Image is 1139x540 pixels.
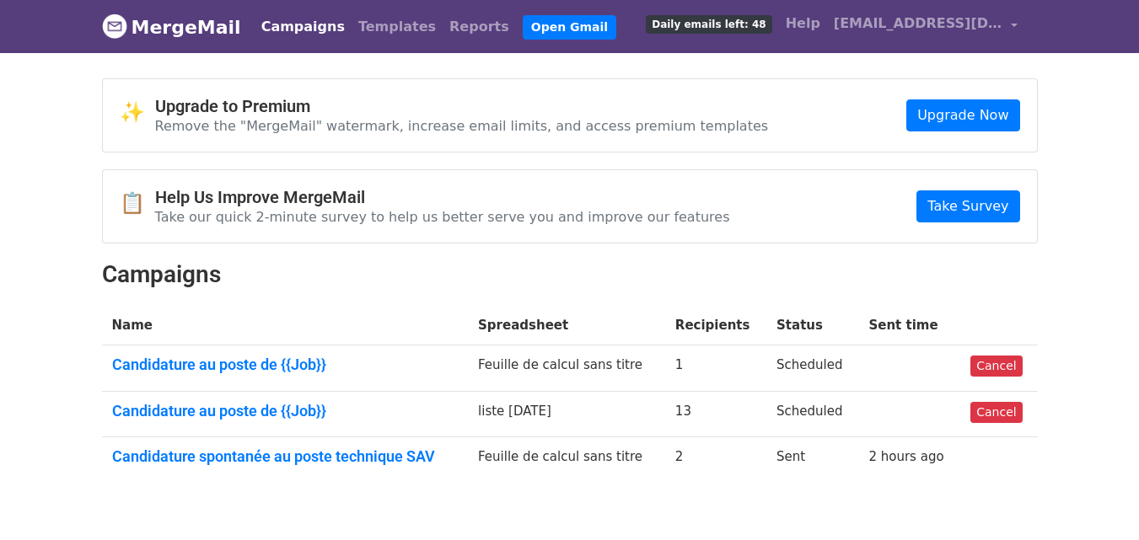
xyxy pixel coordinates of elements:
[112,402,459,420] a: Candidature au poste de {{Job}}
[468,306,665,345] th: Spreadsheet
[766,306,858,345] th: Status
[102,13,127,39] img: MergeMail logo
[858,306,960,345] th: Sent time
[352,10,443,44] a: Templates
[155,208,730,226] p: Take our quick 2-minute survey to help us better serve you and improve our features
[834,13,1002,34] span: [EMAIL_ADDRESS][DOMAIN_NAME]
[255,10,352,44] a: Campaigns
[523,15,616,40] a: Open Gmail
[468,391,665,437] td: liste [DATE]
[970,402,1022,423] a: Cancel
[468,437,665,483] td: Feuille de calcul sans titre
[970,356,1022,377] a: Cancel
[120,191,155,216] span: 📋
[155,117,769,135] p: Remove the "MergeMail" watermark, increase email limits, and access premium templates
[102,9,241,45] a: MergeMail
[916,190,1019,222] a: Take Survey
[766,391,858,437] td: Scheduled
[112,447,459,466] a: Candidature spontanée au poste technique SAV
[468,345,665,392] td: Feuille de calcul sans titre
[665,345,766,392] td: 1
[155,96,769,116] h4: Upgrade to Premium
[112,356,459,374] a: Candidature au poste de {{Job}}
[665,391,766,437] td: 13
[906,99,1019,131] a: Upgrade Now
[868,449,943,464] a: 2 hours ago
[443,10,516,44] a: Reports
[120,100,155,125] span: ✨
[665,306,766,345] th: Recipients
[646,15,771,34] span: Daily emails left: 48
[665,437,766,483] td: 2
[766,345,858,392] td: Scheduled
[102,260,1038,289] h2: Campaigns
[766,437,858,483] td: Sent
[779,7,827,40] a: Help
[155,187,730,207] h4: Help Us Improve MergeMail
[102,306,469,345] th: Name
[639,7,778,40] a: Daily emails left: 48
[827,7,1024,46] a: [EMAIL_ADDRESS][DOMAIN_NAME]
